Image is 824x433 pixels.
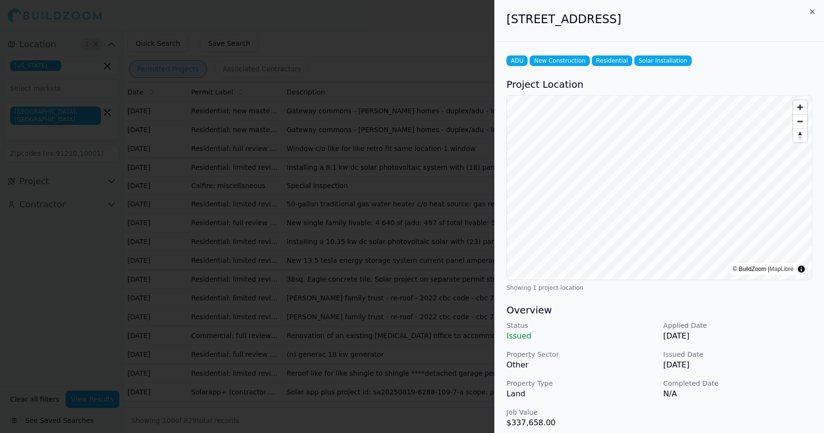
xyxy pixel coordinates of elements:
[506,55,528,66] span: ADU
[506,78,812,91] h3: Project Location
[506,379,656,388] p: Property Type
[663,330,812,342] p: [DATE]
[793,128,807,142] button: Reset bearing to north
[663,321,812,330] p: Applied Date
[506,350,656,359] p: Property Sector
[793,114,807,128] button: Zoom out
[506,12,812,27] h2: [STREET_ADDRESS]
[663,350,812,359] p: Issued Date
[506,330,656,342] p: Issued
[663,388,812,400] p: N/A
[769,266,794,272] a: MapLibre
[592,55,632,66] span: Residential
[506,417,656,429] p: $337,658.00
[506,359,656,371] p: Other
[733,264,794,274] div: © BuildZoom |
[506,284,812,292] div: Showing 1 project location
[506,321,656,330] p: Status
[663,359,812,371] p: [DATE]
[506,388,656,400] p: Land
[634,55,692,66] span: Solar Installation
[793,100,807,114] button: Zoom in
[796,263,807,275] summary: Toggle attribution
[663,379,812,388] p: Completed Date
[507,95,812,280] canvas: Map
[506,407,656,417] p: Job Value
[506,303,812,317] h3: Overview
[530,55,589,66] span: New Construction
